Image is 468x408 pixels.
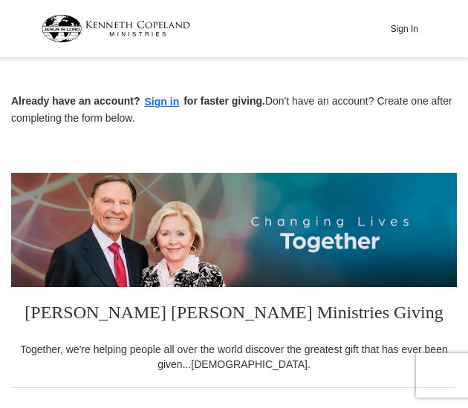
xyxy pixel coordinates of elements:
[11,342,457,372] div: Together, we're helping people all over the world discover the greatest gift that has ever been g...
[11,287,457,342] h3: [PERSON_NAME] [PERSON_NAME] Ministries Giving
[11,95,265,107] strong: Already have an account? for faster giving.
[382,17,426,40] button: Sign In
[11,93,457,125] p: Don't have an account? Create one after completing the form below.
[140,93,184,111] button: Sign in
[42,15,190,42] img: kcm-header-logo.svg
